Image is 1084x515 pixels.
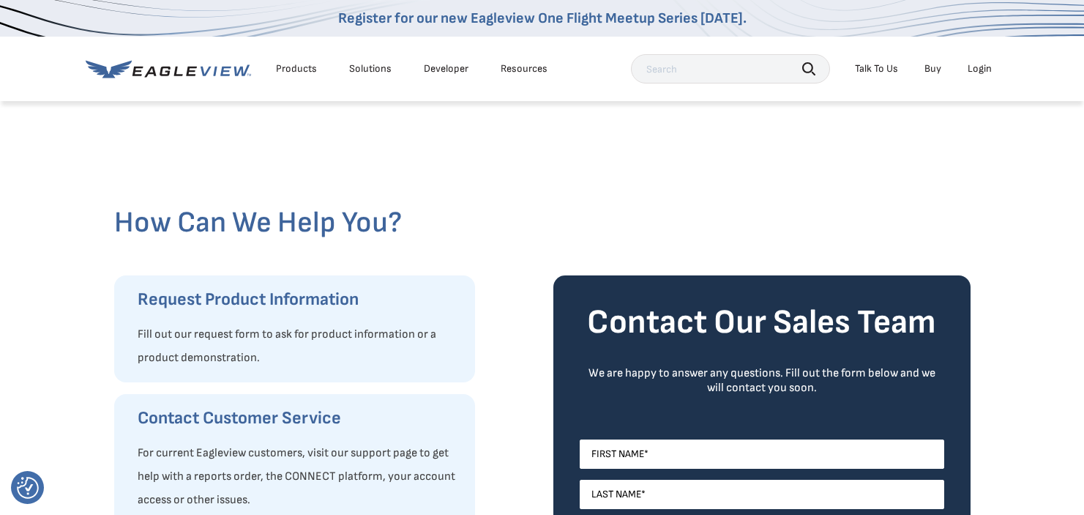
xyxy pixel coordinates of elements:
h3: Request Product Information [138,288,460,311]
div: Talk To Us [855,62,898,75]
button: Consent Preferences [17,477,39,499]
div: Login [968,62,992,75]
p: For current Eagleview customers, visit our support page to get help with a reports order, the CON... [138,442,460,512]
strong: Contact Our Sales Team [587,303,936,343]
input: Search [631,54,830,84]
div: We are happy to answer any questions. Fill out the form below and we will contact you soon. [580,366,944,396]
h3: Contact Customer Service [138,407,460,430]
a: Register for our new Eagleview One Flight Meetup Series [DATE]. [338,10,747,27]
img: Revisit consent button [17,477,39,499]
div: Solutions [349,62,392,75]
a: Buy [924,62,941,75]
h2: How Can We Help You? [114,205,971,240]
p: Fill out our request form to ask for product information or a product demonstration. [138,323,460,370]
a: Developer [424,62,468,75]
div: Products [276,62,317,75]
div: Resources [501,62,547,75]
